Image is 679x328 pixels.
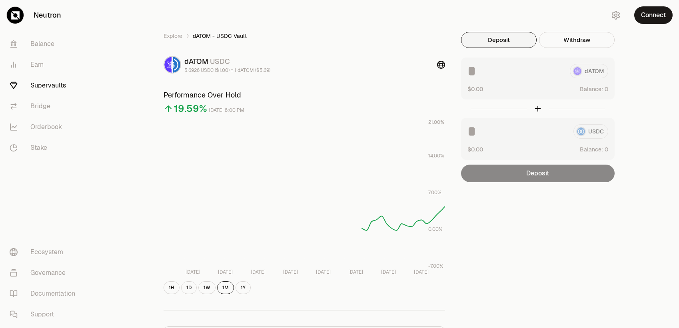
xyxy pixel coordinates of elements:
button: 1D [181,281,197,294]
nav: breadcrumb [164,32,445,40]
tspan: [DATE] [186,269,200,275]
tspan: [DATE] [381,269,396,275]
a: Governance [3,262,86,283]
span: dATOM - USDC Vault [193,32,247,40]
tspan: -7.00% [428,263,443,269]
a: Bridge [3,96,86,117]
a: Explore [164,32,182,40]
button: 1H [164,281,180,294]
div: [DATE] 8:00 PM [209,106,244,115]
tspan: [DATE] [283,269,298,275]
button: Connect [634,6,673,24]
button: $0.00 [467,145,483,153]
tspan: [DATE] [348,269,363,275]
tspan: [DATE] [316,269,331,275]
a: Documentation [3,283,86,304]
button: Withdraw [539,32,615,48]
span: Balance: [580,145,603,153]
span: Balance: [580,85,603,93]
a: Balance [3,34,86,54]
a: Ecosystem [3,242,86,262]
a: Earn [3,54,86,75]
tspan: [DATE] [414,269,429,275]
button: Deposit [461,32,537,48]
tspan: 7.00% [428,189,441,196]
tspan: [DATE] [218,269,233,275]
button: 1M [217,281,234,294]
button: $0.00 [467,85,483,93]
button: 1Y [236,281,251,294]
img: USDC Logo [173,57,180,73]
a: Supervaults [3,75,86,96]
img: dATOM Logo [164,57,172,73]
div: 19.59% [174,102,207,115]
div: 5.6926 USDC ($1.00) = 1 dATOM ($5.69) [184,67,270,74]
tspan: 21.00% [428,119,444,125]
span: USDC [210,57,230,66]
div: dATOM [184,56,270,67]
button: 1W [198,281,216,294]
a: Support [3,304,86,325]
a: Orderbook [3,117,86,137]
tspan: 14.00% [428,153,444,159]
h3: Performance Over Hold [164,89,445,101]
tspan: 0.00% [428,226,443,233]
a: Stake [3,137,86,158]
tspan: [DATE] [251,269,266,275]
